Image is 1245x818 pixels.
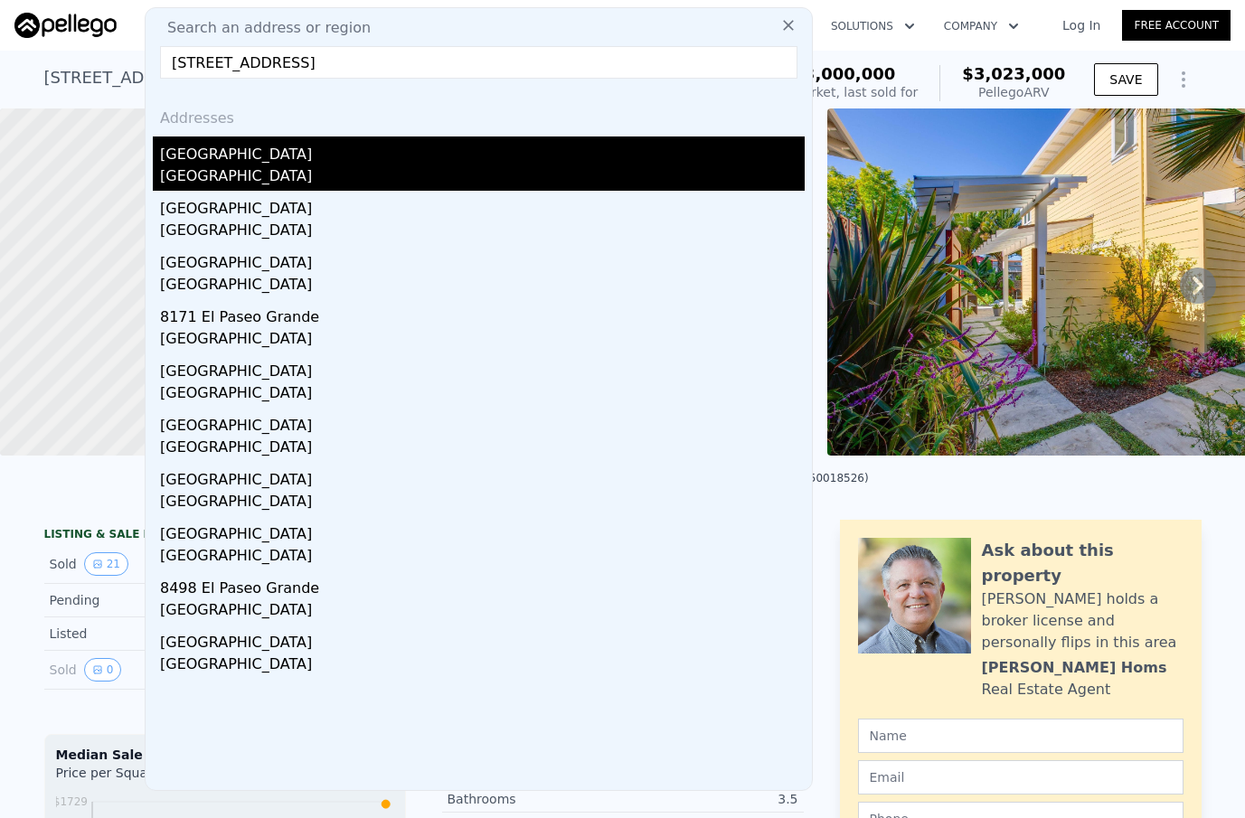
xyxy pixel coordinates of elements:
[44,65,612,90] div: [STREET_ADDRESS][PERSON_NAME] , [GEOGRAPHIC_DATA] , CA 92075
[50,591,211,609] div: Pending
[160,136,805,165] div: [GEOGRAPHIC_DATA]
[160,545,805,570] div: [GEOGRAPHIC_DATA]
[153,17,371,39] span: Search an address or region
[14,13,117,38] img: Pellego
[84,552,128,576] button: View historical data
[84,658,122,682] button: View historical data
[792,64,895,83] span: $3,000,000
[160,491,805,516] div: [GEOGRAPHIC_DATA]
[50,658,211,682] div: Sold
[153,93,805,136] div: Addresses
[816,10,929,42] button: Solutions
[52,795,87,808] tspan: $1729
[160,625,805,653] div: [GEOGRAPHIC_DATA]
[160,299,805,328] div: 8171 El Paseo Grande
[962,64,1065,83] span: $3,023,000
[160,653,805,679] div: [GEOGRAPHIC_DATA]
[160,570,805,599] div: 8498 El Paseo Grande
[1122,10,1231,41] a: Free Account
[962,83,1065,101] div: Pellego ARV
[769,83,918,101] div: Off Market, last sold for
[160,408,805,437] div: [GEOGRAPHIC_DATA]
[160,437,805,462] div: [GEOGRAPHIC_DATA]
[160,46,797,79] input: Enter an address, city, region, neighborhood or zip code
[858,719,1184,753] input: Name
[982,679,1111,700] div: Real Estate Agent
[56,764,225,793] div: Price per Square Foot
[160,462,805,491] div: [GEOGRAPHIC_DATA]
[160,382,805,408] div: [GEOGRAPHIC_DATA]
[160,274,805,299] div: [GEOGRAPHIC_DATA]
[1165,61,1202,98] button: Show Options
[50,552,211,576] div: Sold
[56,746,394,764] div: Median Sale
[160,516,805,545] div: [GEOGRAPHIC_DATA]
[982,588,1184,653] div: [PERSON_NAME] holds a broker license and personally flips in this area
[858,760,1184,794] input: Email
[160,599,805,625] div: [GEOGRAPHIC_DATA]
[160,220,805,245] div: [GEOGRAPHIC_DATA]
[50,625,211,643] div: Listed
[929,10,1033,42] button: Company
[160,353,805,382] div: [GEOGRAPHIC_DATA]
[1094,63,1157,96] button: SAVE
[160,245,805,274] div: [GEOGRAPHIC_DATA]
[982,538,1184,588] div: Ask about this property
[1041,16,1122,34] a: Log In
[623,790,798,808] div: 3.5
[160,165,805,191] div: [GEOGRAPHIC_DATA]
[44,527,406,545] div: LISTING & SALE HISTORY
[982,657,1167,679] div: [PERSON_NAME] Homs
[160,328,805,353] div: [GEOGRAPHIC_DATA]
[160,191,805,220] div: [GEOGRAPHIC_DATA]
[448,790,623,808] div: Bathrooms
